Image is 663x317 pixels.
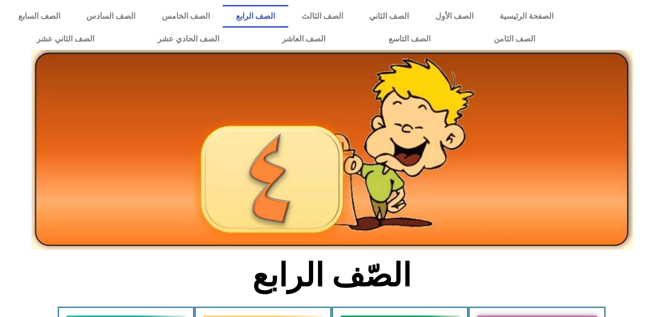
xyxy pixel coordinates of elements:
a: الصف الأول [422,5,486,28]
a: الصف الرابع [223,5,288,28]
a: الصفحة الرئيسية [486,5,566,28]
h2: الصّف الرابع [168,256,495,295]
a: الصف الثامن [462,28,567,50]
a: الصف الثاني عشر [5,28,126,50]
a: الصف الحادي عشر [126,28,251,50]
a: الصف الثالث [288,5,356,28]
a: الصف الثاني [356,5,422,28]
a: الصف التاسع [357,28,462,50]
a: الصف السادس [74,5,149,28]
a: الصف الخامس [149,5,223,28]
a: الصف السابع [5,5,73,28]
a: الصف العاشر [250,28,357,50]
